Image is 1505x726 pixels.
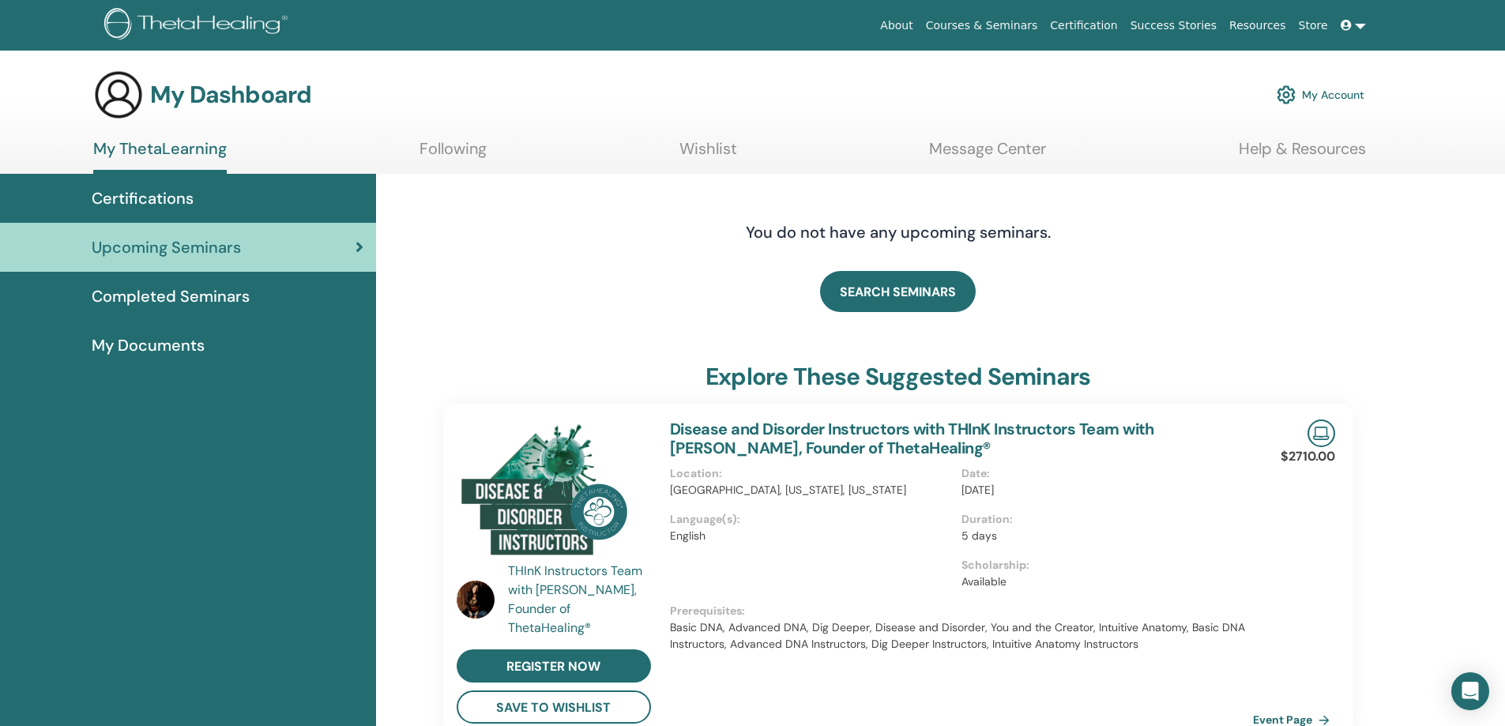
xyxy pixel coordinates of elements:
p: [DATE] [961,482,1244,498]
span: SEARCH SEMINARS [840,284,956,300]
a: Disease and Disorder Instructors with THInK Instructors Team with [PERSON_NAME], Founder of Theta... [670,419,1154,458]
p: Scholarship : [961,557,1244,574]
p: Date : [961,465,1244,482]
span: Upcoming Seminars [92,235,241,259]
p: [GEOGRAPHIC_DATA], [US_STATE], [US_STATE] [670,482,952,498]
a: My ThetaLearning [93,139,227,174]
p: Language(s) : [670,511,952,528]
p: Duration : [961,511,1244,528]
h4: You do not have any upcoming seminars. [649,223,1147,242]
span: Certifications [92,186,194,210]
img: logo.png [104,8,293,43]
a: Wishlist [679,139,737,170]
h3: My Dashboard [150,81,311,109]
p: Available [961,574,1244,590]
a: About [874,11,919,40]
p: $2710.00 [1281,447,1335,466]
a: Message Center [929,139,1046,170]
img: generic-user-icon.jpg [93,70,144,120]
span: Completed Seminars [92,284,250,308]
p: Prerequisites : [670,603,1253,619]
a: SEARCH SEMINARS [820,271,976,312]
p: English [670,528,952,544]
a: Courses & Seminars [920,11,1044,40]
span: My Documents [92,333,205,357]
a: Certification [1044,11,1123,40]
a: Following [420,139,487,170]
a: Success Stories [1124,11,1223,40]
a: Help & Resources [1239,139,1366,170]
div: Open Intercom Messenger [1451,672,1489,710]
img: default.jpg [457,581,495,619]
img: cog.svg [1277,81,1296,108]
a: Store [1292,11,1334,40]
span: register now [506,658,600,675]
button: save to wishlist [457,690,651,724]
p: 5 days [961,528,1244,544]
a: register now [457,649,651,683]
p: Location : [670,465,952,482]
p: Basic DNA, Advanced DNA, Dig Deeper, Disease and Disorder, You and the Creator, Intuitive Anatomy... [670,619,1253,653]
img: Live Online Seminar [1307,419,1335,447]
a: My Account [1277,77,1364,112]
a: THInK Instructors Team with [PERSON_NAME], Founder of ThetaHealing® [508,562,654,638]
img: Disease and Disorder Instructors [457,419,651,566]
h3: explore these suggested seminars [705,363,1090,391]
a: Resources [1223,11,1292,40]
